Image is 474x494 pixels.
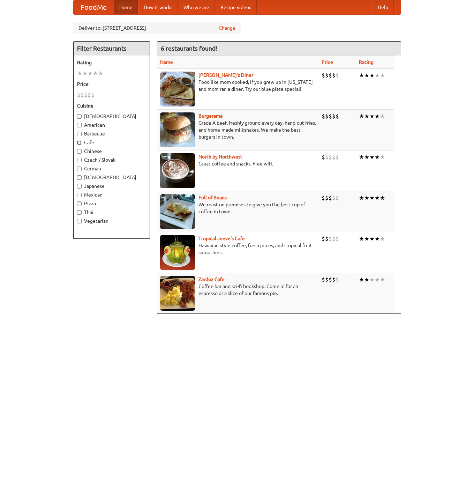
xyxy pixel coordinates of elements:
[77,184,82,189] input: Japanese
[91,91,95,99] li: $
[160,235,195,270] img: jeeves.jpg
[322,235,325,243] li: $
[369,194,375,202] li: ★
[77,175,82,180] input: [DEMOGRAPHIC_DATA]
[77,183,146,190] label: Japanese
[77,81,146,88] h5: Price
[98,69,103,77] li: ★
[325,235,329,243] li: $
[198,195,227,200] a: Full of Beans
[198,236,245,241] b: Tropical Jeeve's Cafe
[160,201,316,215] p: We roast on premises to give you the best cup of coffee in town.
[380,235,385,243] li: ★
[77,210,82,215] input: Thai
[364,112,369,120] li: ★
[380,112,385,120] li: ★
[77,123,82,127] input: American
[161,45,217,52] ng-pluralize: 6 restaurants found!
[198,154,242,160] a: North by Northwest
[364,194,369,202] li: ★
[82,69,88,77] li: ★
[77,217,146,224] label: Vegetarian
[88,91,91,99] li: $
[160,194,195,229] img: beans.jpg
[359,235,364,243] li: ★
[329,194,332,202] li: $
[77,114,82,119] input: [DEMOGRAPHIC_DATA]
[77,140,82,145] input: Cafe
[359,59,374,65] a: Rating
[160,119,316,140] p: Grade A beef, freshly ground every day, hand-cut fries, and home-made milkshakes. We make the bes...
[77,158,82,162] input: Czech / Slovak
[322,153,325,161] li: $
[77,91,81,99] li: $
[359,112,364,120] li: ★
[372,0,394,14] a: Help
[178,0,215,14] a: Who we are
[380,72,385,79] li: ★
[77,102,146,109] h5: Cuisine
[84,91,88,99] li: $
[332,276,336,283] li: $
[336,72,339,79] li: $
[160,283,316,297] p: Coffee bar and sci-fi bookshop. Come in for an espresso or a slice of our famous pie.
[77,193,82,197] input: Mexican
[77,139,146,146] label: Cafe
[375,112,380,120] li: ★
[160,160,316,167] p: Great coffee and snacks. Free wifi.
[77,174,146,181] label: [DEMOGRAPHIC_DATA]
[359,194,364,202] li: ★
[325,194,329,202] li: $
[160,79,316,93] p: Food like mom cooked, if you grew up in [US_STATE] and mom ran a diner. Try our blue plate special!
[336,194,339,202] li: $
[81,91,84,99] li: $
[77,219,82,223] input: Vegetarian
[359,72,364,79] li: ★
[364,276,369,283] li: ★
[359,276,364,283] li: ★
[325,153,329,161] li: $
[77,113,146,120] label: [DEMOGRAPHIC_DATA]
[77,200,146,207] label: Pizza
[74,0,114,14] a: FoodMe
[364,235,369,243] li: ★
[77,149,82,154] input: Chinese
[219,24,235,31] a: Change
[322,112,325,120] li: $
[77,209,146,216] label: Thai
[369,72,375,79] li: ★
[380,276,385,283] li: ★
[336,276,339,283] li: $
[77,156,146,163] label: Czech / Slovak
[325,112,329,120] li: $
[77,165,146,172] label: German
[322,276,325,283] li: $
[375,276,380,283] li: ★
[322,59,333,65] a: Price
[329,112,332,120] li: $
[138,0,178,14] a: How it works
[375,235,380,243] li: ★
[77,132,82,136] input: Barbecue
[375,153,380,161] li: ★
[329,235,332,243] li: $
[77,148,146,155] label: Chinese
[77,59,146,66] h5: Rating
[160,276,195,311] img: zardoz.jpg
[369,112,375,120] li: ★
[114,0,138,14] a: Home
[215,0,257,14] a: Recipe videos
[325,276,329,283] li: $
[77,121,146,128] label: American
[198,277,225,282] a: Zardoz Cafe
[74,42,150,56] h4: Filter Restaurants
[375,194,380,202] li: ★
[336,235,339,243] li: $
[332,194,336,202] li: $
[198,72,253,78] b: [PERSON_NAME]'s Diner
[77,201,82,206] input: Pizza
[198,113,223,119] a: Burgerama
